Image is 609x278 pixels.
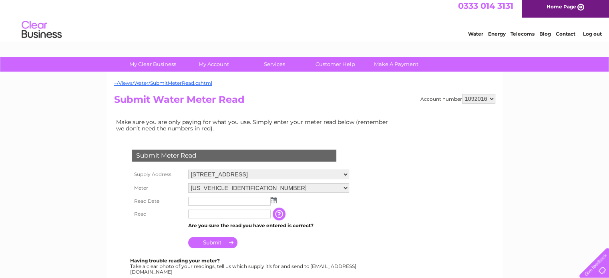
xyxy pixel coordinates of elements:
img: logo.png [21,21,62,45]
div: Take a clear photo of your readings, tell us which supply it's for and send to [EMAIL_ADDRESS][DO... [130,258,358,274]
a: 0333 014 3131 [458,4,513,14]
td: Make sure you are only paying for what you use. Simply enter your meter read below (remember we d... [114,117,394,134]
a: Blog [539,34,551,40]
div: Account number [420,94,495,104]
a: Contact [556,34,575,40]
th: Read [130,208,186,220]
input: Submit [188,237,237,248]
input: Information [273,208,287,220]
img: ... [271,197,277,203]
div: Clear Business is a trading name of Verastar Limited (registered in [GEOGRAPHIC_DATA] No. 3667643... [116,4,494,39]
th: Meter [130,181,186,195]
a: Services [241,57,308,72]
a: My Clear Business [120,57,186,72]
th: Read Date [130,195,186,208]
th: Supply Address [130,168,186,181]
a: Telecoms [511,34,535,40]
a: Water [468,34,483,40]
div: Submit Meter Read [132,150,336,162]
td: Are you sure the read you have entered is correct? [186,220,351,231]
a: Customer Help [302,57,368,72]
a: Make A Payment [363,57,429,72]
h2: Submit Water Meter Read [114,94,495,109]
a: ~/Views/Water/SubmitMeterRead.cshtml [114,80,212,86]
b: Having trouble reading your meter? [130,258,220,264]
a: Energy [488,34,506,40]
a: My Account [181,57,247,72]
a: Log out [583,34,601,40]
